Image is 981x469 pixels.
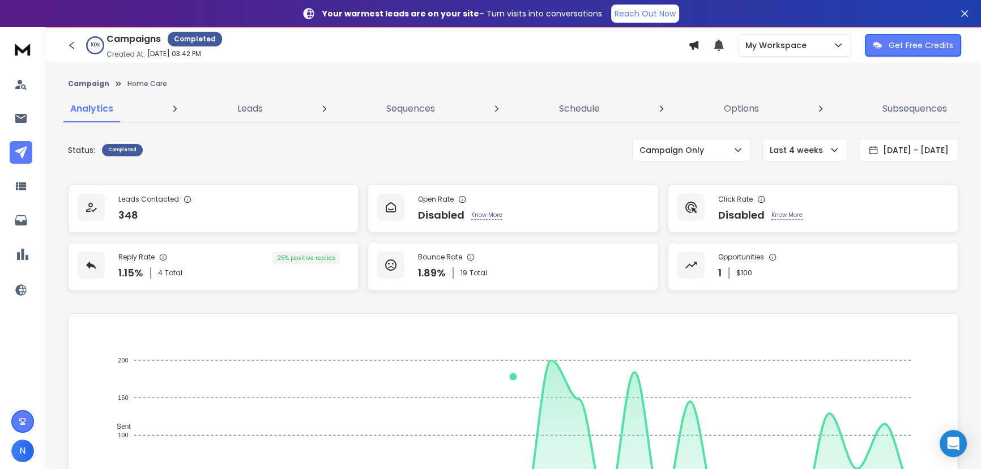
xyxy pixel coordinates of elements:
[471,211,502,220] p: Know More
[639,144,709,156] p: Campaign Only
[736,268,752,278] p: $ 100
[231,95,270,122] a: Leads
[11,39,34,59] img: logo
[127,79,167,88] p: Home Care
[889,40,953,51] p: Get Free Credits
[615,8,676,19] p: Reach Out Now
[68,242,359,291] a: Reply Rate1.15%4Total25% positive replies
[770,144,828,156] p: Last 4 weeks
[718,195,753,204] p: Click Rate
[368,184,658,233] a: Open RateDisabledKnow More
[118,432,128,438] tspan: 100
[68,79,109,88] button: Campaign
[158,268,163,278] span: 4
[118,357,128,364] tspan: 200
[63,95,120,122] a: Analytics
[118,195,179,204] p: Leads Contacted
[668,184,958,233] a: Click RateDisabledKnow More
[865,34,961,57] button: Get Free Credits
[718,207,765,223] p: Disabled
[940,430,967,457] div: Open Intercom Messenger
[106,32,161,46] h1: Campaigns
[745,40,811,51] p: My Workspace
[322,8,479,19] strong: Your warmest leads are on your site
[368,242,658,291] a: Bounce Rate1.89%19Total
[771,211,803,220] p: Know More
[418,207,464,223] p: Disabled
[386,102,435,116] p: Sequences
[237,102,263,116] p: Leads
[379,95,442,122] a: Sequences
[147,49,201,58] p: [DATE] 03:42 PM
[11,440,34,462] button: N
[91,42,100,49] p: 100 %
[106,50,145,59] p: Created At:
[118,265,143,281] p: 1.15 %
[118,207,138,223] p: 348
[718,265,722,281] p: 1
[68,184,359,233] a: Leads Contacted348
[723,102,758,116] p: Options
[108,423,131,430] span: Sent
[460,268,467,278] span: 19
[882,102,947,116] p: Subsequences
[418,253,462,262] p: Bounce Rate
[718,253,764,262] p: Opportunities
[68,144,95,156] p: Status:
[552,95,607,122] a: Schedule
[876,95,954,122] a: Subsequences
[859,139,958,161] button: [DATE] - [DATE]
[716,95,765,122] a: Options
[118,253,155,262] p: Reply Rate
[418,265,446,281] p: 1.89 %
[559,102,600,116] p: Schedule
[668,242,958,291] a: Opportunities1$100
[70,102,113,116] p: Analytics
[470,268,487,278] span: Total
[118,394,128,401] tspan: 150
[272,251,340,265] div: 25 % positive replies
[165,268,182,278] span: Total
[418,195,454,204] p: Open Rate
[322,8,602,19] p: – Turn visits into conversations
[611,5,679,23] a: Reach Out Now
[168,32,222,46] div: Completed
[102,144,143,156] div: Completed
